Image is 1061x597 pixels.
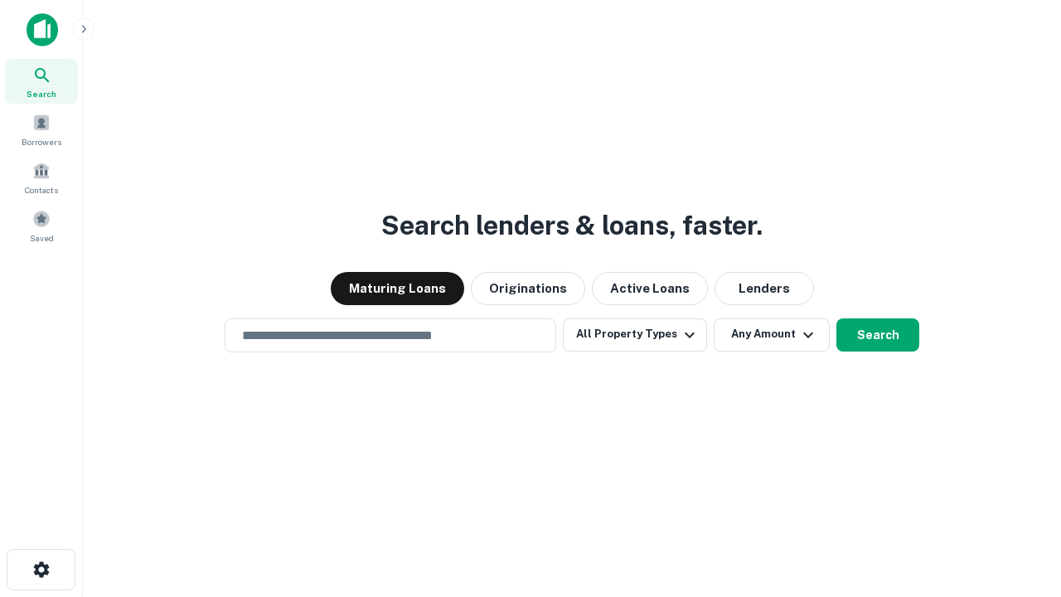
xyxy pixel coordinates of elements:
[978,464,1061,544] iframe: Chat Widget
[30,231,54,245] span: Saved
[471,272,585,305] button: Originations
[714,318,830,352] button: Any Amount
[836,318,919,352] button: Search
[5,59,78,104] a: Search
[5,107,78,152] a: Borrowers
[27,13,58,46] img: capitalize-icon.png
[5,203,78,248] a: Saved
[22,135,61,148] span: Borrowers
[592,272,708,305] button: Active Loans
[5,155,78,200] a: Contacts
[563,318,707,352] button: All Property Types
[715,272,814,305] button: Lenders
[331,272,464,305] button: Maturing Loans
[381,206,763,245] h3: Search lenders & loans, faster.
[27,87,56,100] span: Search
[25,183,58,197] span: Contacts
